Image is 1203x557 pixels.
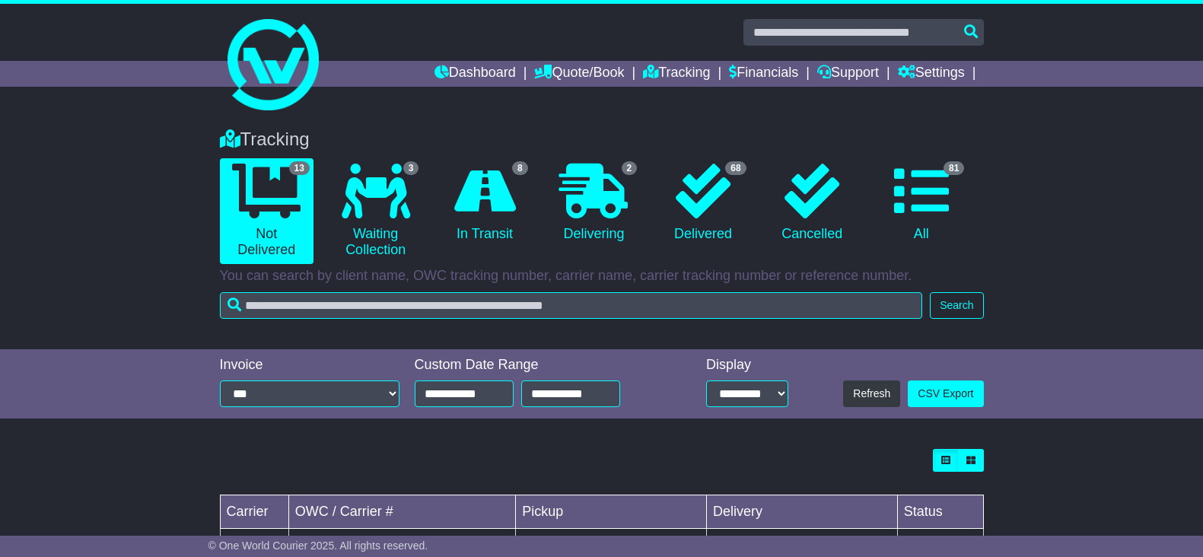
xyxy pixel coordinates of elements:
td: Carrier [220,495,288,529]
button: Search [930,292,983,319]
a: 8 In Transit [438,158,531,248]
a: Dashboard [434,61,516,87]
a: Cancelled [765,158,859,248]
span: 13 [289,161,310,175]
a: Support [817,61,879,87]
td: OWC / Carrier # [288,495,515,529]
p: You can search by client name, OWC tracking number, carrier name, carrier tracking number or refe... [220,268,984,285]
a: CSV Export [908,380,983,407]
a: 13 Not Delivered [220,158,313,264]
a: Quote/Book [534,61,624,87]
a: Tracking [643,61,710,87]
td: Status [897,495,983,529]
a: 68 Delivered [656,158,749,248]
div: Custom Date Range [415,357,659,374]
a: Settings [898,61,965,87]
div: Invoice [220,357,399,374]
span: 81 [944,161,964,175]
a: 2 Delivering [547,158,641,248]
a: Financials [729,61,798,87]
span: © One World Courier 2025. All rights reserved. [208,539,428,552]
span: 68 [725,161,746,175]
div: Display [706,357,788,374]
div: Tracking [212,129,991,151]
a: 3 Waiting Collection [329,158,422,264]
td: Delivery [706,495,897,529]
span: 2 [622,161,638,175]
a: 81 All [874,158,968,248]
span: 8 [512,161,528,175]
td: Pickup [516,495,707,529]
button: Refresh [843,380,900,407]
span: 3 [403,161,419,175]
